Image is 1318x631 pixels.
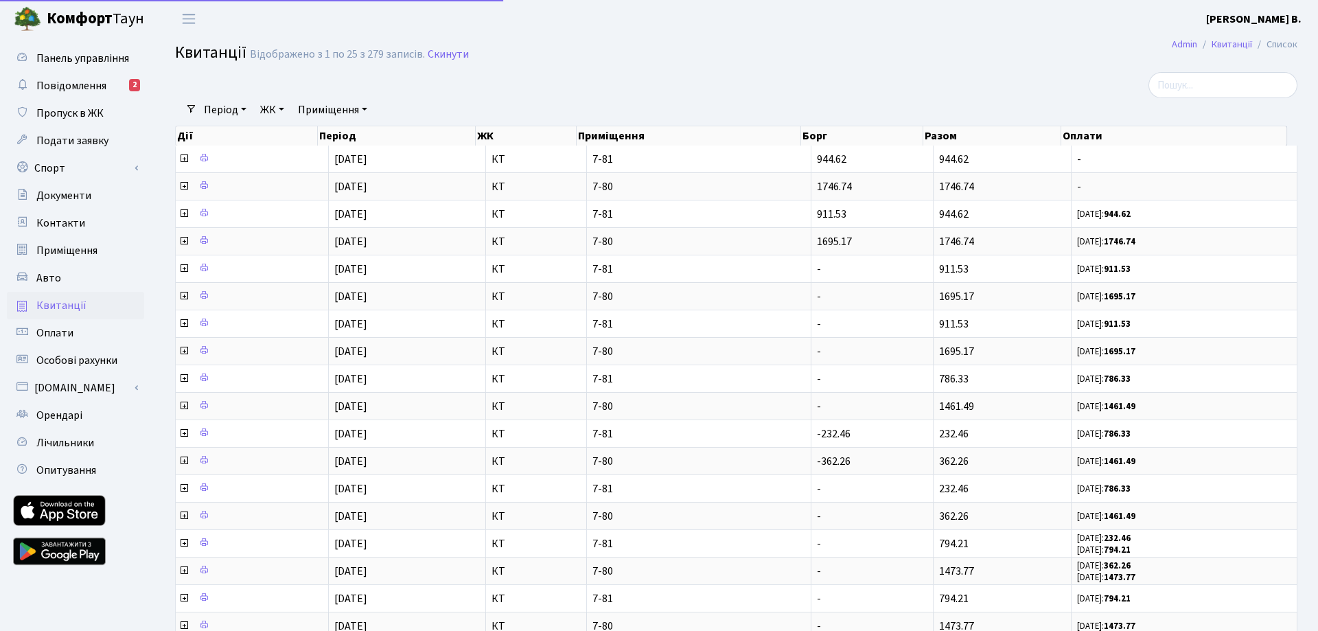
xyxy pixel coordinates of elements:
[1077,483,1131,495] small: [DATE]:
[939,317,969,332] span: 911.53
[939,371,969,387] span: 786.33
[334,481,367,496] span: [DATE]
[1104,571,1135,584] b: 1473.77
[1077,290,1135,303] small: [DATE]:
[492,566,581,577] span: КТ
[1104,318,1131,330] b: 911.53
[492,181,581,192] span: КТ
[817,591,821,606] span: -
[334,234,367,249] span: [DATE]
[492,209,581,220] span: КТ
[939,179,974,194] span: 1746.74
[1077,532,1131,544] small: [DATE]:
[939,591,969,606] span: 794.21
[47,8,113,30] b: Комфорт
[492,154,581,165] span: КТ
[939,262,969,277] span: 911.53
[7,237,144,264] a: Приміщення
[7,292,144,319] a: Квитанції
[334,536,367,551] span: [DATE]
[1104,400,1135,413] b: 1461.49
[492,374,581,385] span: КТ
[334,152,367,167] span: [DATE]
[939,509,969,524] span: 362.26
[1077,263,1131,275] small: [DATE]:
[1077,154,1291,165] span: -
[817,564,821,579] span: -
[1077,544,1131,556] small: [DATE]:
[592,264,805,275] span: 7-81
[1104,290,1135,303] b: 1695.17
[198,98,252,122] a: Період
[817,207,846,222] span: 911.53
[334,591,367,606] span: [DATE]
[7,402,144,429] a: Орендарі
[1077,400,1135,413] small: [DATE]:
[577,126,801,146] th: Приміщення
[801,126,923,146] th: Борг
[7,72,144,100] a: Повідомлення2
[939,344,974,359] span: 1695.17
[36,188,91,203] span: Документи
[492,511,581,522] span: КТ
[1077,236,1135,248] small: [DATE]:
[492,236,581,247] span: КТ
[1077,593,1131,605] small: [DATE]:
[7,319,144,347] a: Оплати
[36,298,86,313] span: Квитанції
[939,207,969,222] span: 944.62
[334,317,367,332] span: [DATE]
[36,51,129,66] span: Панель управління
[334,344,367,359] span: [DATE]
[1104,208,1131,220] b: 944.62
[939,152,969,167] span: 944.62
[334,399,367,414] span: [DATE]
[255,98,290,122] a: ЖК
[334,371,367,387] span: [DATE]
[7,127,144,154] a: Подати заявку
[428,48,469,61] a: Скинути
[817,426,851,441] span: -232.46
[334,564,367,579] span: [DATE]
[592,236,805,247] span: 7-80
[1077,318,1131,330] small: [DATE]:
[7,347,144,374] a: Особові рахунки
[292,98,373,122] a: Приміщення
[1077,208,1131,220] small: [DATE]:
[1104,483,1131,495] b: 786.33
[492,483,581,494] span: КТ
[334,454,367,469] span: [DATE]
[1077,428,1131,440] small: [DATE]:
[939,289,974,304] span: 1695.17
[36,325,73,341] span: Оплати
[172,8,206,30] button: Переключити навігацію
[36,216,85,231] span: Контакти
[334,179,367,194] span: [DATE]
[36,133,108,148] span: Подати заявку
[492,264,581,275] span: КТ
[1077,560,1131,572] small: [DATE]:
[250,48,425,61] div: Відображено з 1 по 25 з 279 записів.
[817,317,821,332] span: -
[334,509,367,524] span: [DATE]
[1104,593,1131,605] b: 794.21
[592,181,805,192] span: 7-80
[1104,510,1135,523] b: 1461.49
[7,457,144,484] a: Опитування
[1104,263,1131,275] b: 911.53
[7,209,144,237] a: Контакти
[592,593,805,604] span: 7-81
[476,126,577,146] th: ЖК
[939,536,969,551] span: 794.21
[1104,544,1131,556] b: 794.21
[817,179,852,194] span: 1746.74
[592,291,805,302] span: 7-80
[492,346,581,357] span: КТ
[334,426,367,441] span: [DATE]
[492,456,581,467] span: КТ
[1077,455,1135,468] small: [DATE]:
[592,511,805,522] span: 7-80
[7,100,144,127] a: Пропуск в ЖК
[1077,510,1135,523] small: [DATE]:
[1077,345,1135,358] small: [DATE]:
